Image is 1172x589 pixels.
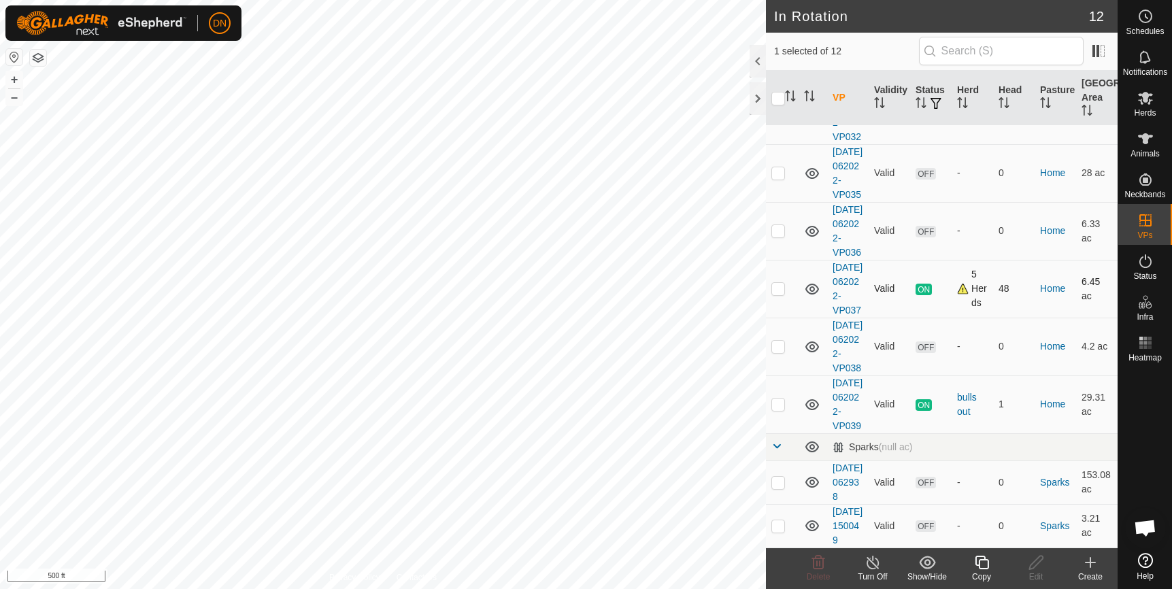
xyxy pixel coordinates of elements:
span: Animals [1131,150,1160,158]
th: Validity [869,71,910,126]
th: VP [827,71,869,126]
a: [DATE] 150049 [833,506,863,545]
button: + [6,71,22,88]
div: - [957,519,988,533]
div: Create [1063,571,1118,583]
th: Herd [952,71,993,126]
a: Home [1040,283,1065,294]
a: Home [1040,399,1065,409]
div: - [957,339,988,354]
span: Neckbands [1124,190,1165,199]
div: - [957,475,988,490]
td: 6.45 ac [1076,260,1118,318]
span: OFF [916,168,936,180]
td: 3.21 ac [1076,504,1118,548]
td: Valid [869,202,910,260]
th: [GEOGRAPHIC_DATA] Area [1076,71,1118,126]
td: 0 [993,504,1035,548]
span: OFF [916,226,936,237]
span: OFF [916,520,936,532]
button: Map Layers [30,50,46,66]
td: Valid [869,375,910,433]
a: Sparks [1040,520,1070,531]
span: OFF [916,341,936,353]
a: Privacy Policy [329,571,380,584]
span: VPs [1137,231,1152,239]
span: 12 [1089,6,1104,27]
td: Valid [869,260,910,318]
div: Sparks [833,441,912,453]
a: [DATE] 062022-VP037 [833,262,863,316]
div: Open chat [1125,507,1166,548]
div: Copy [954,571,1009,583]
div: Turn Off [845,571,900,583]
a: Home [1040,341,1065,352]
span: DN [213,16,227,31]
td: 1 [993,375,1035,433]
a: Contact Us [397,571,437,584]
th: Pasture [1035,71,1076,126]
button: – [6,89,22,105]
div: 5 Herds [957,267,988,310]
span: Help [1137,572,1154,580]
td: 6.33 ac [1076,202,1118,260]
a: Help [1118,548,1172,586]
td: Valid [869,144,910,202]
th: Head [993,71,1035,126]
a: [DATE] 062022-VP032 [833,88,863,142]
td: Valid [869,460,910,504]
span: Notifications [1123,68,1167,76]
td: 0 [993,460,1035,504]
a: [DATE] 062022-VP038 [833,320,863,373]
td: 48 [993,260,1035,318]
span: OFF [916,477,936,488]
span: Heatmap [1128,354,1162,362]
a: Home [1040,225,1065,236]
p-sorticon: Activate to sort [916,99,926,110]
span: Infra [1137,313,1153,321]
td: 0 [993,318,1035,375]
a: [DATE] 062022-VP039 [833,377,863,431]
img: Gallagher Logo [16,11,186,35]
span: (null ac) [879,441,913,452]
div: Show/Hide [900,571,954,583]
a: Home [1040,167,1065,178]
a: [DATE] 062022-VP035 [833,146,863,200]
div: Edit [1009,571,1063,583]
a: [DATE] 062938 [833,462,863,502]
button: Reset Map [6,49,22,65]
a: [DATE] 062022-VP036 [833,204,863,258]
span: Status [1133,272,1156,280]
td: 4.2 ac [1076,318,1118,375]
span: ON [916,399,932,411]
div: - [957,224,988,238]
td: Valid [869,318,910,375]
span: Herds [1134,109,1156,117]
input: Search (S) [919,37,1084,65]
h2: In Rotation [774,8,1089,24]
p-sorticon: Activate to sort [999,99,1009,110]
p-sorticon: Activate to sort [1040,99,1051,110]
th: Status [910,71,952,126]
p-sorticon: Activate to sort [1082,107,1092,118]
p-sorticon: Activate to sort [804,92,815,103]
td: Valid [869,504,910,548]
span: 1 selected of 12 [774,44,919,58]
td: 28 ac [1076,144,1118,202]
span: ON [916,284,932,295]
td: 29.31 ac [1076,375,1118,433]
a: Sparks [1040,477,1070,488]
td: 0 [993,144,1035,202]
p-sorticon: Activate to sort [874,99,885,110]
td: 153.08 ac [1076,460,1118,504]
div: bulls out [957,390,988,419]
span: Delete [807,572,831,582]
p-sorticon: Activate to sort [957,99,968,110]
td: 0 [993,202,1035,260]
div: - [957,166,988,180]
p-sorticon: Activate to sort [785,92,796,103]
span: Schedules [1126,27,1164,35]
